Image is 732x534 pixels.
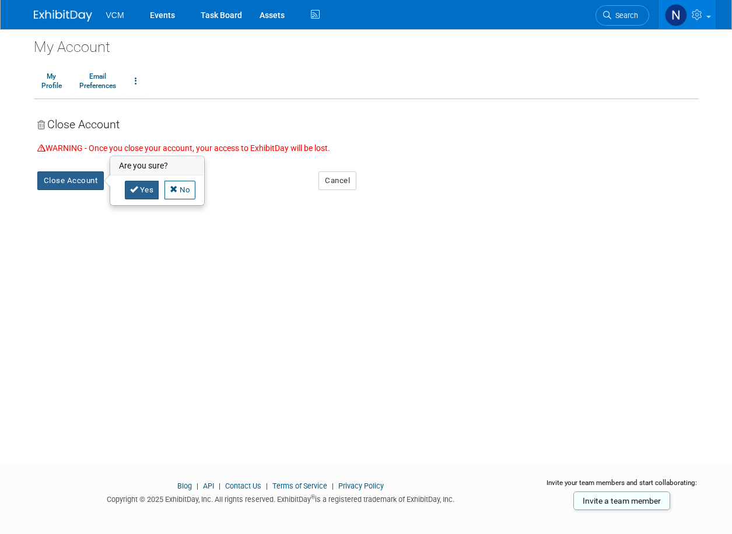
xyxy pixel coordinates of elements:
div: Close Account [37,105,695,136]
a: Privacy Policy [338,482,384,490]
div: Invite your team members and start collaborating: [545,478,699,496]
span: | [216,482,223,490]
span: | [194,482,201,490]
a: MyProfile [34,67,69,96]
span: | [263,482,271,490]
span: Search [611,11,638,20]
sup: ® [311,494,315,500]
a: Invite a team member [573,491,670,510]
button: Close Account [37,171,104,190]
a: Blog [177,482,192,490]
a: API [203,482,214,490]
h3: Are you sure? [111,157,204,175]
div: Copyright © 2025 ExhibitDay, Inc. All rights reserved. ExhibitDay is a registered trademark of Ex... [34,491,528,505]
div: WARNING - Once you close your account, your access to ExhibitDay will be lost. [37,136,695,154]
a: No [164,181,195,199]
a: Contact Us [225,482,261,490]
span: VCM [106,10,124,20]
img: ExhibitDay [34,10,92,22]
a: Terms of Service [272,482,327,490]
button: Cancel [318,171,356,190]
a: EmailPreferences [72,67,124,96]
div: My Account [34,29,699,57]
a: Search [596,5,649,26]
img: N Williams [665,4,687,26]
a: Yes [125,181,159,199]
span: | [329,482,337,490]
